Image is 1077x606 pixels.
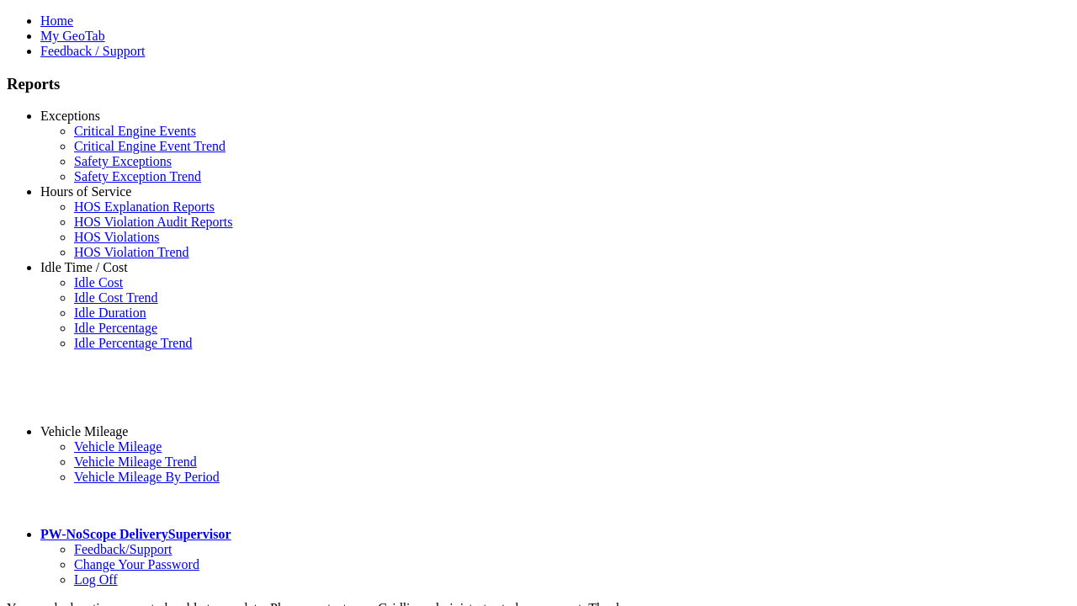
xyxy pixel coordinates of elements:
a: Hours of Service [40,184,131,199]
a: My GeoTab [40,29,105,43]
a: PW-NoScope DeliverySupervisor [40,527,231,541]
a: Home [40,13,73,28]
a: Vehicle Mileage Trend [74,454,197,469]
a: Idle Cost [74,275,123,290]
a: Idle Cost Trend [74,290,158,305]
a: HOS Explanation Reports [74,199,215,214]
a: Vehicle Mileage By Period [74,470,220,484]
a: Idle Duration [74,306,146,320]
a: Safety Exception Trend [74,169,201,183]
a: Exceptions [40,109,100,123]
a: HOS Violation Audit Reports [74,215,233,229]
a: Idle Percentage Trend [74,336,192,350]
a: Idle Time / Cost [40,260,128,274]
a: Vehicle Mileage [74,439,162,454]
a: Safety Exceptions [74,154,172,168]
a: Feedback/Support [74,542,172,556]
a: Critical Engine Event Trend [74,139,225,153]
a: HOS Violations [74,230,159,244]
a: Vehicle Mileage [40,424,128,439]
a: Log Off [74,572,118,587]
a: Critical Engine Events [74,124,196,138]
h3: Reports [7,75,1070,93]
a: HOS Violation Trend [74,245,189,259]
a: Idle Percentage [74,321,157,335]
a: Change Your Password [74,557,199,571]
a: Feedback / Support [40,44,145,58]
